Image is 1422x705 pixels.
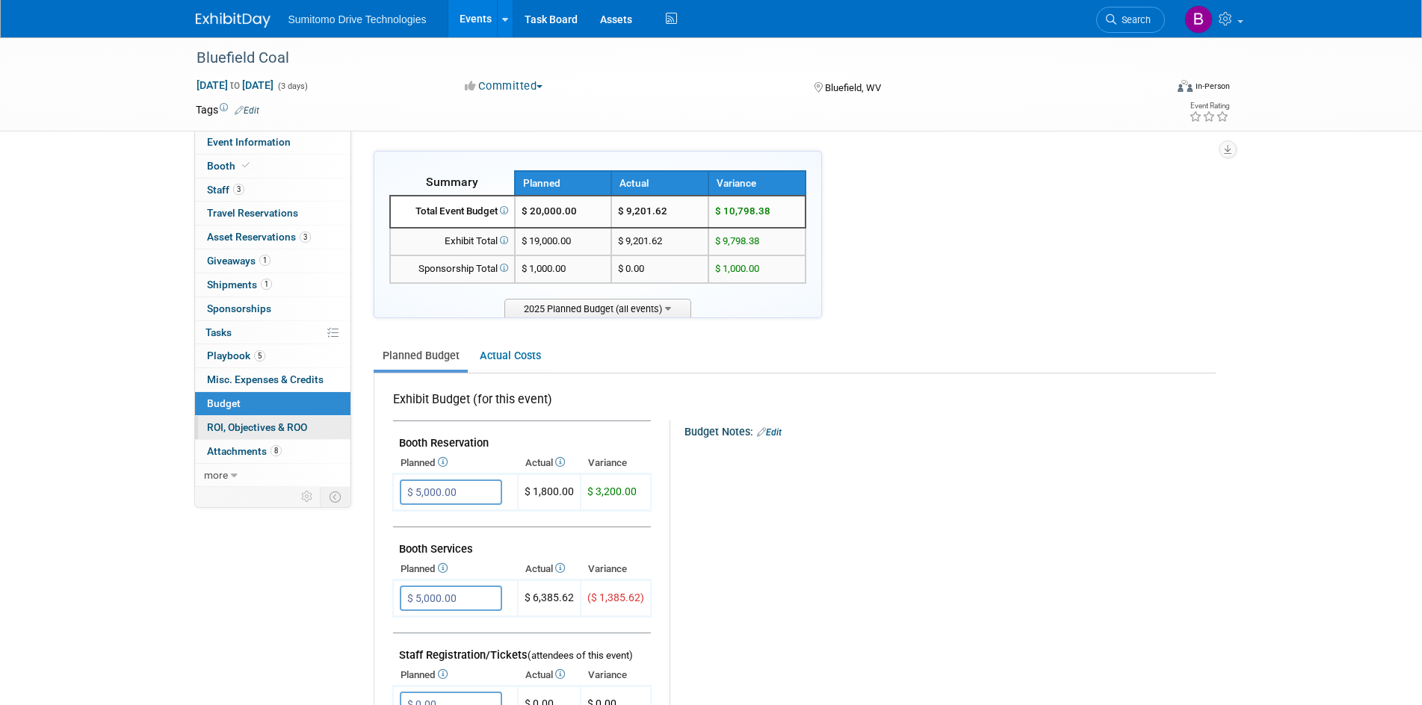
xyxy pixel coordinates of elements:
[708,171,806,196] th: Variance
[207,279,272,291] span: Shipments
[195,249,350,273] a: Giveaways1
[611,228,708,255] td: $ 9,201.62
[242,161,250,170] i: Booth reservation complete
[393,559,518,580] th: Planned
[715,205,770,217] span: $ 10,798.38
[195,416,350,439] a: ROI, Objectives & ROO
[515,171,612,196] th: Planned
[207,207,298,219] span: Travel Reservations
[195,344,350,367] a: Playbook5
[195,440,350,463] a: Attachments8
[207,373,324,385] span: Misc. Expenses & Credits
[715,263,759,274] span: $ 1,000.00
[518,665,581,686] th: Actual
[397,235,508,249] div: Exhibit Total
[207,160,253,172] span: Booth
[1189,102,1229,110] div: Event Rating
[320,487,350,506] td: Toggle Event Tabs
[207,231,311,243] span: Asset Reservations
[504,299,691,317] span: 2025 Planned Budget (all events)
[528,650,633,661] span: (attendees of this event)
[518,559,581,580] th: Actual
[207,397,241,409] span: Budget
[522,263,566,274] span: $ 1,000.00
[228,79,242,91] span: to
[276,81,308,91] span: (3 days)
[581,665,651,686] th: Variance
[393,453,518,473] th: Planned
[195,392,350,415] a: Budget
[825,82,881,93] span: Bluefield, WV
[460,78,548,94] button: Committed
[195,178,350,202] a: Staff3
[1178,80,1193,92] img: Format-Inperson.png
[233,184,244,195] span: 3
[207,255,271,267] span: Giveaways
[471,342,549,370] a: Actual Costs
[207,445,282,457] span: Attachments
[207,136,291,148] span: Event Information
[195,273,350,296] a: Shipments1
[581,453,651,473] th: Variance
[259,255,271,266] span: 1
[1096,7,1165,33] a: Search
[518,453,581,473] th: Actual
[393,665,518,686] th: Planned
[397,205,508,219] div: Total Event Budget
[235,105,259,116] a: Edit
[254,350,265,361] span: 5
[195,368,350,391] a: Misc. Expenses & Credits
[271,445,282,456] span: 8
[195,464,350,487] a: more
[393,391,645,416] div: Exhibit Budget (for this event)
[393,527,651,559] td: Booth Services
[196,13,271,28] img: ExhibitDay
[1195,81,1230,92] div: In-Person
[195,226,350,249] a: Asset Reservations3
[207,421,307,433] span: ROI, Objectives & ROO
[204,469,228,481] span: more
[715,235,759,246] span: $ 9,798.38
[196,78,274,92] span: [DATE] [DATE]
[195,202,350,225] a: Travel Reservations
[207,302,271,314] span: Sponsorships
[684,420,1214,440] div: Budget Notes:
[587,485,637,497] span: $ 3,200.00
[611,255,708,283] td: $ 0.00
[1116,14,1151,25] span: Search
[195,321,350,344] a: Tasks
[195,155,350,178] a: Booth
[426,175,478,189] span: Summary
[261,279,272,290] span: 1
[1184,5,1213,34] img: Brittany Mitchell
[757,427,782,438] a: Edit
[587,591,644,603] span: ($ 1,385.62)
[207,350,265,361] span: Playbook
[288,13,427,25] span: Sumitomo Drive Technologies
[1077,78,1231,100] div: Event Format
[611,171,708,196] th: Actual
[207,184,244,196] span: Staff
[518,580,581,617] td: $ 6,385.62
[522,235,571,246] span: $ 19,000.00
[525,485,574,497] span: $ 1,800.00
[393,633,651,665] td: Staff Registration/Tickets
[300,232,311,243] span: 3
[393,421,651,453] td: Booth Reservation
[196,102,259,117] td: Tags
[195,131,350,154] a: Event Information
[397,262,508,276] div: Sponsorship Total
[294,487,321,506] td: Personalize Event Tab Strip
[581,559,651,580] th: Variance
[195,297,350,320] a: Sponsorships
[191,45,1143,72] div: Bluefield Coal
[374,342,468,370] a: Planned Budget
[611,196,708,228] td: $ 9,201.62
[522,205,577,217] span: $ 20,000.00
[205,326,232,338] span: Tasks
